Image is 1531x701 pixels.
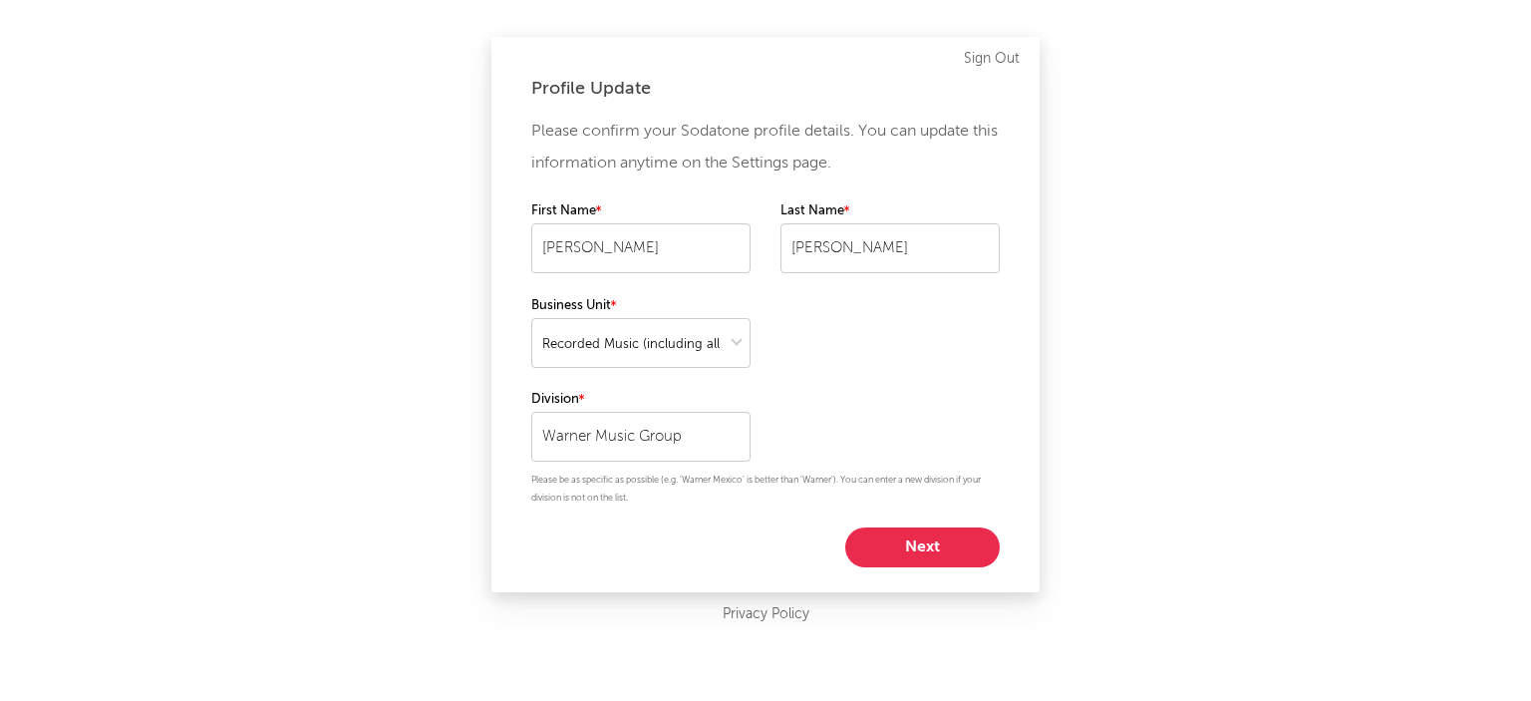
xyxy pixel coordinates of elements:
[531,388,751,412] label: Division
[531,294,751,318] label: Business Unit
[531,412,751,462] input: Your division
[723,602,809,627] a: Privacy Policy
[780,223,1000,273] input: Your last name
[531,199,751,223] label: First Name
[845,527,1000,567] button: Next
[780,199,1000,223] label: Last Name
[531,116,1000,179] p: Please confirm your Sodatone profile details. You can update this information anytime on the Sett...
[531,472,1000,508] p: Please be as specific as possible (e.g. 'Warner Mexico' is better than 'Warner'). You can enter a...
[531,77,1000,101] div: Profile Update
[964,47,1020,71] a: Sign Out
[531,223,751,273] input: Your first name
